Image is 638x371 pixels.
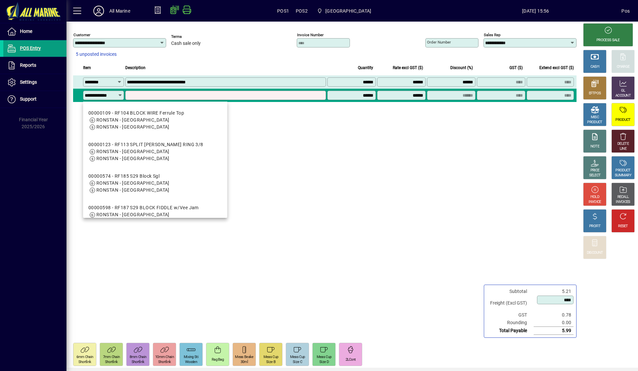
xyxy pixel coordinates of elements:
div: NOTE [590,144,599,149]
mat-label: Sales rep [484,33,500,37]
mat-option: 00000598 - RF187 S29 BLOCK FIDDLE w/Vee Jam [83,199,227,231]
span: Cash sale only [171,41,201,46]
div: PROFIT [589,224,600,229]
div: PROCESS SALE [596,38,620,43]
div: 6mm Chain [76,355,93,360]
div: SELECT [589,173,601,178]
span: RONSTAN - [GEOGRAPHIC_DATA] [96,124,169,130]
div: PRODUCT [615,168,630,173]
div: Meas Cup [317,355,331,360]
div: Meas Cup [264,355,278,360]
div: 2LCont [346,357,356,362]
div: INVOICE [588,200,601,205]
span: Terms [171,35,211,39]
div: CHARGE [617,64,630,69]
td: 5.99 [534,327,574,335]
div: Mixing Sti [184,355,198,360]
div: DISCOUNT [587,250,603,255]
div: Size B [266,360,275,365]
div: All Marine [109,6,130,16]
div: 8mm Chain [130,355,147,360]
td: GST [487,311,534,319]
span: [GEOGRAPHIC_DATA] [325,6,371,16]
span: Item [83,64,91,71]
span: 5 unposted invoices [76,51,117,58]
div: 7mm Chain [103,355,120,360]
span: Discount (%) [450,64,473,71]
div: Meas Beake [235,355,253,360]
div: Size C [293,360,302,365]
a: Support [3,91,66,108]
div: PRICE [590,168,599,173]
a: Reports [3,57,66,74]
div: ACCOUNT [615,93,631,98]
mat-option: 00000123 - RF113 SPLIT COTTER RING 3/8 [83,136,227,167]
span: Rate excl GST ($) [393,64,423,71]
mat-label: Order number [427,40,451,45]
div: 00000123 - RF113 SPLIT [PERSON_NAME] RING 3/8 [88,141,203,148]
div: Size D [319,360,329,365]
div: Wooden [185,360,197,365]
td: 0.78 [534,311,574,319]
span: RONSTAN - [GEOGRAPHIC_DATA] [96,180,169,186]
span: POS2 [296,6,308,16]
span: Extend excl GST ($) [539,64,574,71]
span: Port Road [314,5,374,17]
div: PRODUCT [615,118,630,123]
span: RONSTAN - [GEOGRAPHIC_DATA] [96,156,169,161]
mat-option: 00000109 - RF104 BLOCK WIRE Ferrule Top [83,104,227,136]
span: GST ($) [509,64,523,71]
div: CASH [590,64,599,69]
div: 00000598 - RF187 S29 BLOCK FIDDLE w/Vee Jam [88,204,199,211]
span: Description [125,64,146,71]
div: Shortlink [78,360,91,365]
mat-option: 00000574 - RF185 S29 Block Sgl [83,167,227,199]
td: Subtotal [487,288,534,295]
div: EFTPOS [589,91,601,96]
div: GL [621,88,625,93]
div: Pos [621,6,630,16]
span: POS Entry [20,46,41,51]
span: RONSTAN - [GEOGRAPHIC_DATA] [96,212,169,217]
div: Shortlink [158,360,171,365]
div: DELETE [617,141,629,146]
td: 0.00 [534,319,574,327]
a: Settings [3,74,66,91]
span: Support [20,96,37,102]
div: RECALL [617,195,629,200]
div: PRODUCT [587,120,602,125]
td: Freight (Excl GST) [487,295,534,311]
button: Profile [88,5,109,17]
div: Shortlink [132,360,145,365]
div: HOLD [590,195,599,200]
div: MISC [591,115,599,120]
td: Total Payable [487,327,534,335]
button: 5 unposted invoices [73,48,119,60]
span: [DATE] 15:56 [450,6,621,16]
div: LINE [620,146,626,151]
div: Meas Cup [290,355,305,360]
div: 10mm Chain [155,355,174,360]
span: POS1 [277,6,289,16]
mat-label: Invoice number [297,33,324,37]
td: Rounding [487,319,534,327]
span: Reports [20,62,36,68]
span: RONSTAN - [GEOGRAPHIC_DATA] [96,187,169,193]
mat-label: Customer [73,33,90,37]
span: Settings [20,79,37,85]
div: 00000109 - RF104 BLOCK WIRE Ferrule Top [88,110,184,117]
a: Home [3,23,66,40]
div: 00000574 - RF185 S29 Block Sgl [88,173,169,180]
div: 30ml [241,360,248,365]
span: Quantity [358,64,373,71]
span: Home [20,29,32,34]
span: RONSTAN - [GEOGRAPHIC_DATA] [96,117,169,123]
div: SUMMARY [615,173,631,178]
div: Shortlink [105,360,118,365]
div: RESET [618,224,628,229]
span: RONSTAN - [GEOGRAPHIC_DATA] [96,149,169,154]
td: 5.21 [534,288,574,295]
div: INVOICES [616,200,630,205]
div: Rag Bag [212,357,224,362]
